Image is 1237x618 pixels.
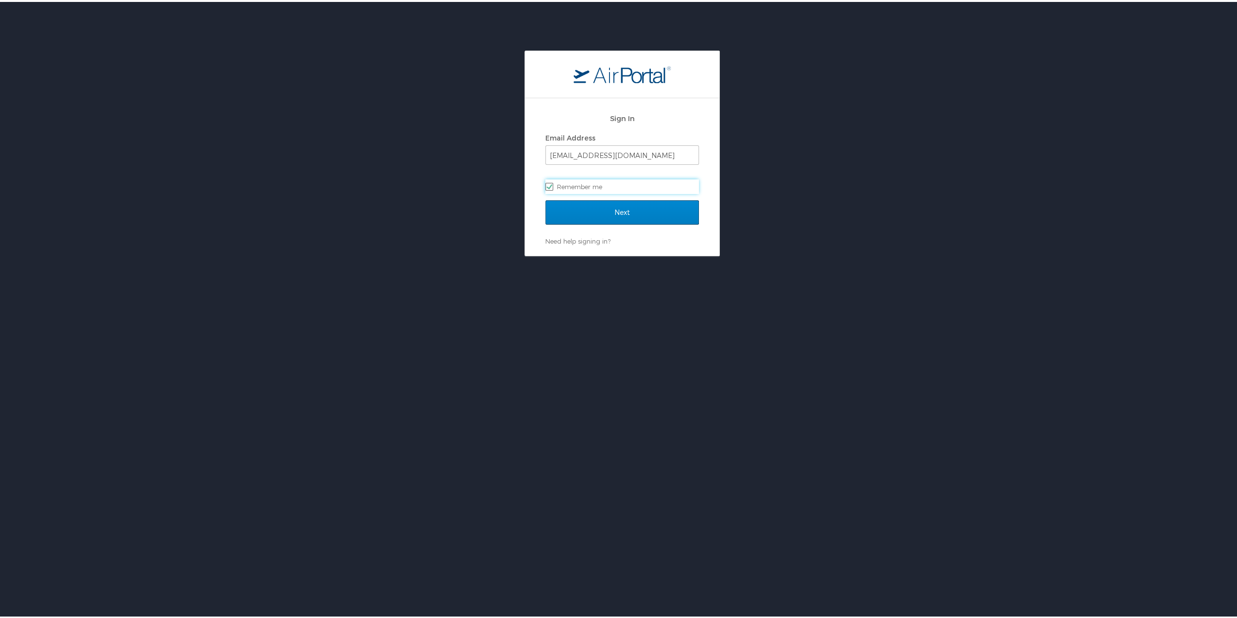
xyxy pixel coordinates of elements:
a: Need help signing in? [545,235,610,243]
label: Remember me [545,177,699,192]
h2: Sign In [545,111,699,122]
img: logo [574,64,671,81]
label: Email Address [545,132,595,140]
input: Next [545,198,699,223]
